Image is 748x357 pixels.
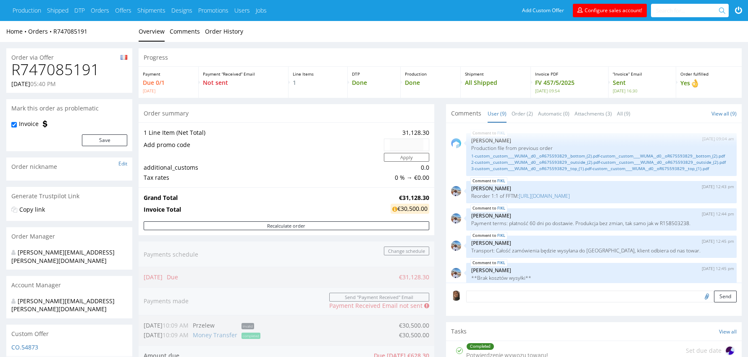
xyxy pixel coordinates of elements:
[471,159,732,165] a: 2-custom__custom____WUMA__d0__oR675593829__outside_(2).pdf-custom__custom____WUMA__d0__oR67559382...
[143,88,194,94] span: [DATE]
[702,265,734,272] p: [DATE] 12:45 pm
[144,173,382,183] td: Tax rates
[382,128,429,138] td: 31,128.30
[6,27,28,35] a: Home
[585,7,642,14] span: Configure sales account!
[405,71,456,77] p: Production
[535,88,604,94] span: [DATE] 09:54
[575,105,612,123] a: Attachments (3)
[613,79,672,94] p: Sent
[719,328,737,335] a: View all
[144,194,178,202] strong: Grand Total
[613,88,672,94] span: [DATE] 16:30
[144,205,181,213] strong: Invoice Total
[471,185,732,192] p: [PERSON_NAME]
[144,163,382,173] td: additional_customs
[170,21,200,42] a: Comments
[293,79,343,87] p: 1
[144,221,429,230] button: Recalculate order
[382,163,429,173] td: 0.0
[471,145,732,151] p: Production file from previous order
[471,137,732,144] p: [PERSON_NAME]
[11,61,127,78] h1: R747085191
[203,79,284,87] p: Not sent
[6,187,132,205] div: Generate Trustpilot Link
[391,204,429,214] div: €30,500.00
[91,6,109,15] a: Orders
[19,205,45,213] a: Copy link
[497,205,505,212] a: FIKL
[198,6,228,15] a: Promotions
[139,48,742,67] div: Progress
[11,80,56,88] p: [DATE]
[6,325,132,343] div: Custom Offer
[47,6,68,15] a: Shipped
[465,79,527,87] p: All Shipped
[13,6,41,15] a: Production
[573,4,647,17] a: Configure sales account!
[702,136,734,142] p: [DATE] 09:04 am
[28,27,53,35] a: Orders
[519,192,570,199] a: [URL][DOMAIN_NAME]
[399,194,429,202] strong: €31,128.30
[115,6,131,15] a: Offers
[686,346,735,356] div: Set due date
[451,109,481,118] span: Comments
[171,6,192,15] a: Designs
[656,4,720,17] input: Search for...
[471,220,732,226] p: Payment terms: płatność 60 dni po dostawie. Produkcja bez zmian, tak samo jak w R158503238.
[137,6,165,15] a: Shipments
[82,134,127,146] button: Save
[517,4,569,17] a: Add Custom Offer
[714,291,737,302] button: Send
[467,343,494,350] div: Completed
[143,71,194,77] p: Payment
[471,213,732,219] p: [PERSON_NAME]
[497,178,505,184] a: FIKL
[144,128,382,138] td: 1 Line Item (Net Total)
[53,27,87,35] a: R747085191
[11,297,121,313] div: [PERSON_NAME][EMAIL_ADDRESS][PERSON_NAME][DOMAIN_NAME]
[352,79,396,87] p: Done
[352,71,396,77] p: DTP
[205,21,243,42] a: Order History
[11,343,38,351] a: CO.54873
[451,186,461,196] img: mini_magick20230816-93-1wx600i.jpg
[118,160,127,167] a: Edit
[471,275,732,281] p: **Brak kosztów wysyłki**
[293,71,343,77] p: Line Items
[234,6,250,15] a: Users
[512,105,533,123] a: Order (2)
[538,105,570,123] a: Automatic (0)
[41,120,49,128] img: icon-invoice-flag.svg
[451,241,461,251] img: mini_magick20230816-93-1wx600i.jpg
[144,138,382,152] td: Add promo code
[702,211,734,217] p: [DATE] 12:44 pm
[19,120,39,128] label: Invoice
[256,6,267,15] a: Jobs
[6,276,132,294] div: Account Manager
[6,157,132,176] div: Order nickname
[617,105,630,123] a: All (9)
[702,184,734,190] p: [DATE] 12:43 pm
[203,71,284,77] p: Payment “Received” Email
[488,105,507,123] a: User (9)
[497,232,505,239] a: FIKL
[143,79,194,94] p: Due 0/1
[30,80,56,88] span: 05:40 PM
[680,79,738,88] p: Yes
[535,71,604,77] p: Invoice PDF
[471,193,732,199] p: Reorder 1:1 of FFTM:
[405,79,456,87] p: Done
[471,240,732,246] p: [PERSON_NAME]
[465,71,527,77] p: Shipment
[6,99,132,118] div: Mark this order as problematic
[451,138,461,148] img: share_image_120x120.png
[139,104,434,123] div: Order summary
[451,268,461,278] img: mini_magick20230816-93-1wx600i.jpg
[680,71,738,77] p: Order fulfilled
[471,165,732,172] a: 3-custom__custom____WUMA__d0__oR675593829__top_(1).pdf-custom__custom____WUMA__d0__oR675593829__t...
[471,153,732,159] a: 1-custom__custom____WUMA__d0__oR675593829__bottom_(2).pdf-custom__custom____WUMA__d0__oR675593829...
[471,267,732,273] p: [PERSON_NAME]
[471,247,732,254] p: Transport: Całość zamówienia będzie wysyłana do [GEOGRAPHIC_DATA], klient odbiera od nas towar.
